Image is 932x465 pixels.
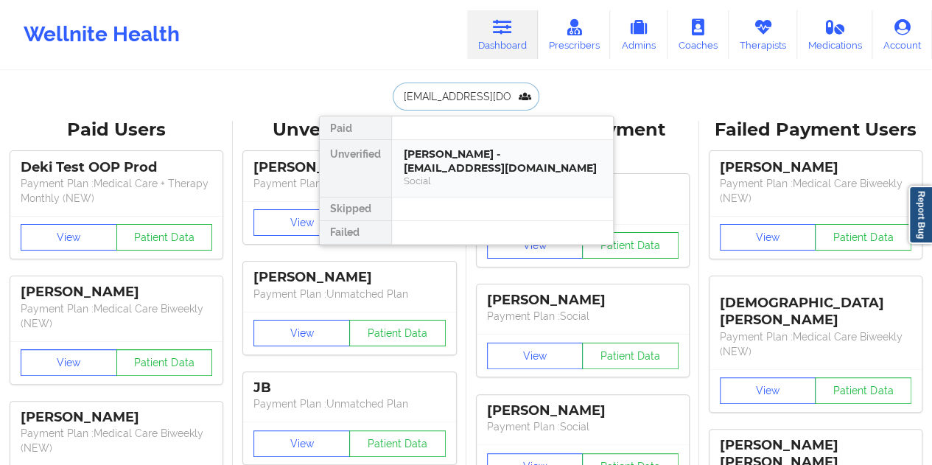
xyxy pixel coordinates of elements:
[404,175,601,187] div: Social
[720,377,816,404] button: View
[320,221,391,245] div: Failed
[253,176,445,191] p: Payment Plan : Unmatched Plan
[720,224,816,251] button: View
[610,10,668,59] a: Admins
[253,159,445,176] div: [PERSON_NAME]
[253,380,445,396] div: JB
[487,309,679,324] p: Payment Plan : Social
[797,10,873,59] a: Medications
[21,409,212,426] div: [PERSON_NAME]
[21,176,212,206] p: Payment Plan : Medical Care + Therapy Monthly (NEW)
[908,186,932,244] a: Report Bug
[320,116,391,140] div: Paid
[21,284,212,301] div: [PERSON_NAME]
[253,269,445,286] div: [PERSON_NAME]
[116,349,213,376] button: Patient Data
[720,159,911,176] div: [PERSON_NAME]
[253,320,350,346] button: View
[815,377,911,404] button: Patient Data
[253,430,350,457] button: View
[729,10,797,59] a: Therapists
[720,329,911,359] p: Payment Plan : Medical Care Biweekly (NEW)
[467,10,538,59] a: Dashboard
[487,343,584,369] button: View
[320,140,391,197] div: Unverified
[668,10,729,59] a: Coaches
[320,197,391,221] div: Skipped
[243,119,455,141] div: Unverified Users
[10,119,223,141] div: Paid Users
[253,287,445,301] p: Payment Plan : Unmatched Plan
[349,430,446,457] button: Patient Data
[21,224,117,251] button: View
[253,396,445,411] p: Payment Plan : Unmatched Plan
[21,159,212,176] div: Deki Test OOP Prod
[487,292,679,309] div: [PERSON_NAME]
[872,10,932,59] a: Account
[487,232,584,259] button: View
[815,224,911,251] button: Patient Data
[720,284,911,329] div: [DEMOGRAPHIC_DATA][PERSON_NAME]
[720,176,911,206] p: Payment Plan : Medical Care Biweekly (NEW)
[404,147,601,175] div: [PERSON_NAME] - [EMAIL_ADDRESS][DOMAIN_NAME]
[709,119,922,141] div: Failed Payment Users
[582,343,679,369] button: Patient Data
[21,301,212,331] p: Payment Plan : Medical Care Biweekly (NEW)
[349,320,446,346] button: Patient Data
[116,224,213,251] button: Patient Data
[487,402,679,419] div: [PERSON_NAME]
[582,232,679,259] button: Patient Data
[21,426,212,455] p: Payment Plan : Medical Care Biweekly (NEW)
[21,349,117,376] button: View
[253,209,350,236] button: View
[538,10,611,59] a: Prescribers
[487,419,679,434] p: Payment Plan : Social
